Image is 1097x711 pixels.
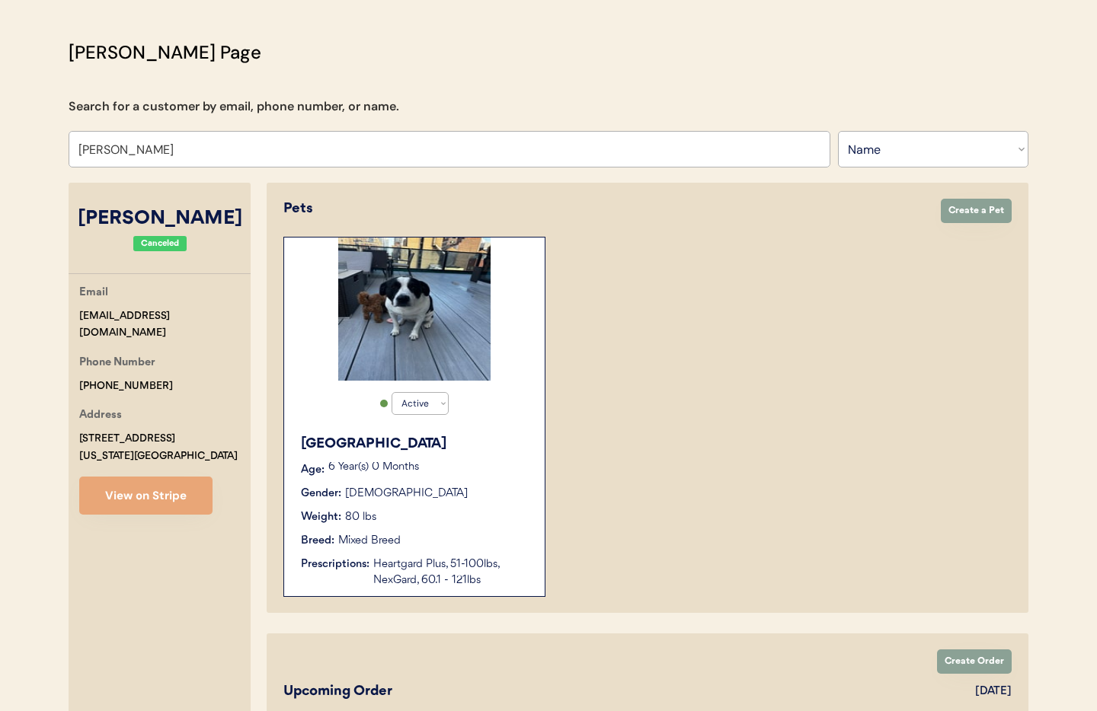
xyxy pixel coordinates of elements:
button: View on Stripe [79,477,213,515]
div: Pets [283,199,926,219]
div: [STREET_ADDRESS] [US_STATE][GEOGRAPHIC_DATA] [79,430,238,465]
div: [PHONE_NUMBER] [79,378,173,395]
div: [DEMOGRAPHIC_DATA] [345,486,468,502]
button: Create a Pet [941,199,1012,223]
div: Search for a customer by email, phone number, or name. [69,97,399,116]
div: Upcoming Order [283,681,392,702]
div: Breed: [301,533,334,549]
div: Email [79,284,108,303]
div: [GEOGRAPHIC_DATA] [301,434,529,454]
div: [DATE] [975,684,1012,700]
div: Prescriptions: [301,556,369,572]
div: Age: [301,462,325,478]
button: Create Order [937,649,1012,674]
div: [PERSON_NAME] [69,205,251,234]
div: Gender: [301,486,341,502]
div: Mixed Breed [338,533,401,549]
div: 80 lbs [345,509,376,525]
img: IMG_1810.jpeg [338,238,491,381]
input: Search by name [69,131,830,167]
div: [EMAIL_ADDRESS][DOMAIN_NAME] [79,308,251,343]
div: [PERSON_NAME] Page [69,39,261,66]
div: Weight: [301,509,341,525]
div: Phone Number [79,354,155,373]
div: Heartgard Plus, 51-100lbs, NexGard, 60.1 - 121lbs [373,556,529,588]
p: 6 Year(s) 0 Months [328,462,529,473]
div: Address [79,407,122,426]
